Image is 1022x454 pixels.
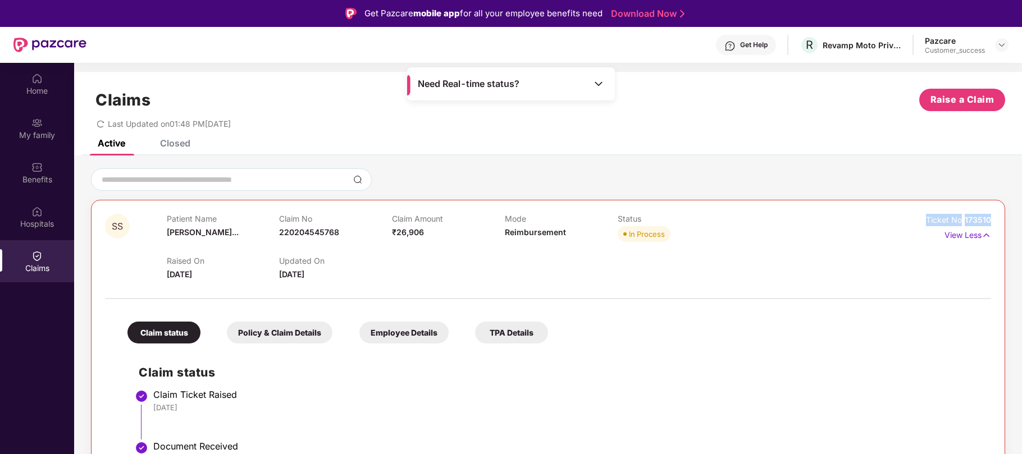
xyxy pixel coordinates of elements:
[353,175,362,184] img: svg+xml;base64,PHN2ZyBpZD0iU2VhcmNoLTMyeDMyIiB4bWxucz0iaHR0cDovL3d3dy53My5vcmcvMjAwMC9zdmciIHdpZH...
[997,40,1006,49] img: svg+xml;base64,PHN2ZyBpZD0iRHJvcGRvd24tMzJ4MzIiIHhtbG5zPSJodHRwOi8vd3d3LnczLm9yZy8yMDAwL3N2ZyIgd2...
[392,214,505,223] p: Claim Amount
[95,90,150,109] h1: Claims
[413,8,460,19] strong: mobile app
[823,40,901,51] div: Revamp Moto Private Limited
[167,269,192,279] span: [DATE]
[279,227,339,237] span: 220204545768
[153,389,980,400] div: Claim Ticket Raised
[629,228,665,240] div: In Process
[505,214,618,223] p: Mode
[982,229,991,241] img: svg+xml;base64,PHN2ZyB4bWxucz0iaHR0cDovL3d3dy53My5vcmcvMjAwMC9zdmciIHdpZHRoPSIxNyIgaGVpZ2h0PSIxNy...
[97,119,104,129] span: redo
[505,227,566,237] span: Reimbursement
[112,222,123,231] span: SS
[108,119,231,129] span: Last Updated on 01:48 PM[DATE]
[364,7,603,20] div: Get Pazcare for all your employee benefits need
[279,269,304,279] span: [DATE]
[611,8,681,20] a: Download Now
[593,78,604,89] img: Toggle Icon
[925,35,985,46] div: Pazcare
[153,402,980,412] div: [DATE]
[359,322,449,343] div: Employee Details
[345,8,357,19] img: Logo
[167,227,239,237] span: [PERSON_NAME]...
[135,389,148,403] img: svg+xml;base64,PHN2ZyBpZD0iU3RlcC1Eb25lLTMyeDMyIiB4bWxucz0iaHR0cDovL3d3dy53My5vcmcvMjAwMC9zdmciIH...
[227,322,332,343] div: Policy & Claim Details
[680,8,685,20] img: Stroke
[13,38,86,52] img: New Pazcare Logo
[279,214,392,223] p: Claim No
[724,40,736,52] img: svg+xml;base64,PHN2ZyBpZD0iSGVscC0zMngzMiIgeG1sbnM9Imh0dHA6Ly93d3cudzMub3JnLzIwMDAvc3ZnIiB3aWR0aD...
[139,363,980,382] h2: Claim status
[392,227,424,237] span: ₹26,906
[618,214,731,223] p: Status
[160,137,190,149] div: Closed
[475,322,548,343] div: TPA Details
[418,78,519,90] span: Need Real-time status?
[930,93,994,107] span: Raise a Claim
[153,441,980,452] div: Document Received
[127,322,200,343] div: Claim status
[167,256,280,265] p: Raised On
[965,215,991,224] span: 173510
[806,38,813,52] span: R
[167,214,280,223] p: Patient Name
[31,250,43,262] img: svg+xml;base64,PHN2ZyBpZD0iQ2xhaW0iIHhtbG5zPSJodHRwOi8vd3d3LnczLm9yZy8yMDAwL3N2ZyIgd2lkdGg9IjIwIi...
[740,40,768,49] div: Get Help
[279,256,392,265] p: Updated On
[31,117,43,129] img: svg+xml;base64,PHN2ZyB3aWR0aD0iMjAiIGhlaWdodD0iMjAiIHZpZXdCb3g9IjAgMCAyMCAyMCIgZmlsbD0ibm9uZSIgeG...
[31,162,43,173] img: svg+xml;base64,PHN2ZyBpZD0iQmVuZWZpdHMiIHhtbG5zPSJodHRwOi8vd3d3LnczLm9yZy8yMDAwL3N2ZyIgd2lkdGg9Ij...
[926,215,965,224] span: Ticket No
[98,137,125,149] div: Active
[925,46,985,55] div: Customer_success
[31,206,43,217] img: svg+xml;base64,PHN2ZyBpZD0iSG9zcGl0YWxzIiB4bWxucz0iaHR0cDovL3d3dy53My5vcmcvMjAwMC9zdmciIHdpZHRoPS...
[31,73,43,84] img: svg+xml;base64,PHN2ZyBpZD0iSG9tZSIgeG1sbnM9Imh0dHA6Ly93d3cudzMub3JnLzIwMDAvc3ZnIiB3aWR0aD0iMjAiIG...
[919,89,1005,111] button: Raise a Claim
[945,226,991,241] p: View Less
